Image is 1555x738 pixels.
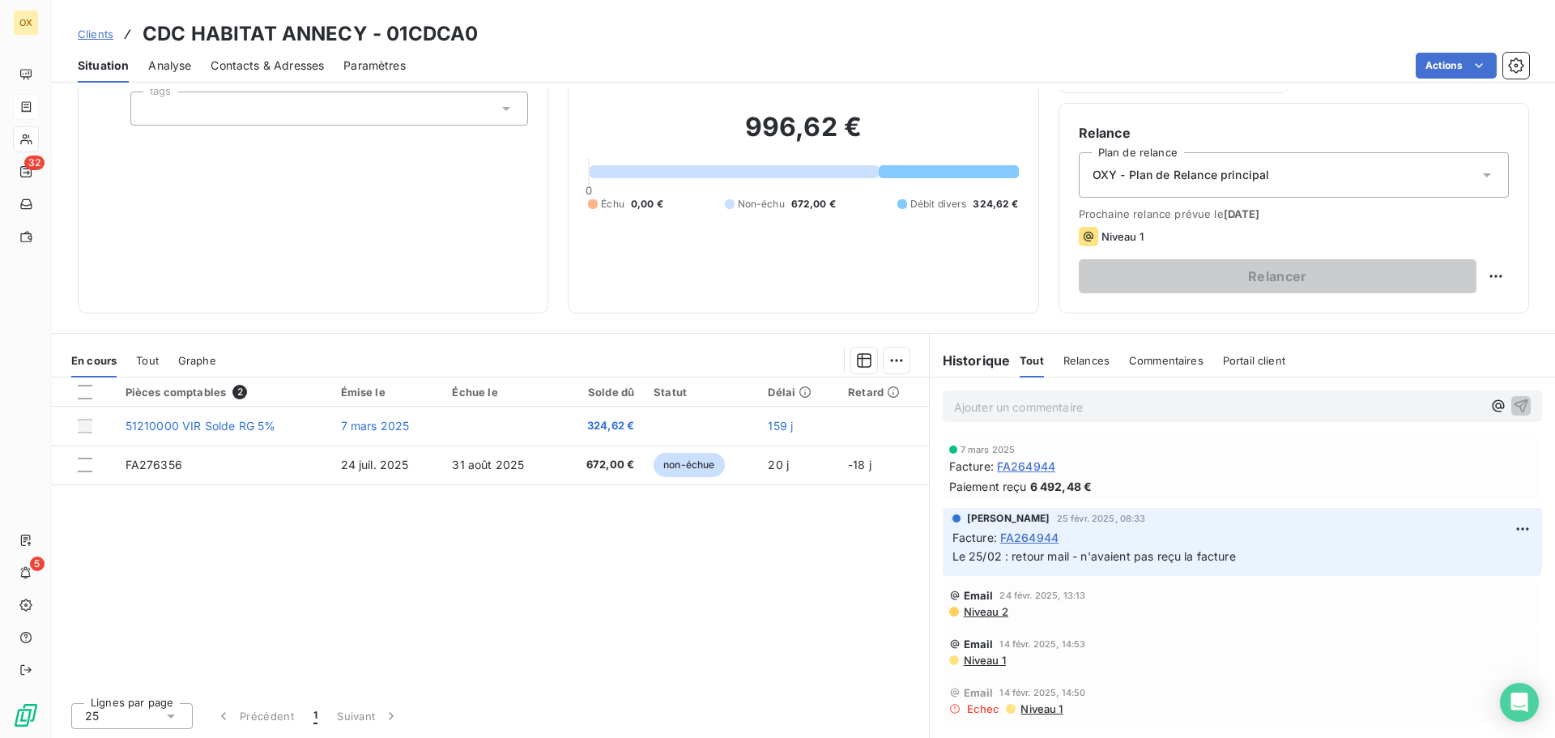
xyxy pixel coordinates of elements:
div: OX [13,10,39,36]
span: 24 févr. 2025, 13:13 [999,591,1085,600]
span: 159 j [768,419,793,433]
span: Niveau 1 [1019,702,1063,715]
a: 32 [13,159,38,185]
span: Débit divers [910,197,967,211]
h2: 996,62 € [588,111,1018,160]
span: 0 [586,184,592,197]
span: FA276356 [126,458,182,471]
span: Facture : [949,458,994,475]
span: Contacts & Adresses [211,58,324,74]
span: Echec [967,702,1000,715]
button: Actions [1416,53,1497,79]
span: 324,62 € [569,418,635,434]
div: Retard [848,386,919,399]
span: Email [964,589,994,602]
span: Niveau 1 [1101,230,1144,243]
span: 672,00 € [791,197,836,211]
span: 14 févr. 2025, 14:50 [999,688,1085,697]
span: 0,00 € [631,197,663,211]
span: Clients [78,28,113,41]
span: Niveau 1 [962,654,1006,667]
span: FA264944 [1000,529,1059,546]
h6: Relance [1079,123,1509,143]
span: 672,00 € [569,457,635,473]
span: Niveau 2 [962,605,1008,618]
h6: Historique [930,351,1011,370]
div: Délai [768,386,829,399]
button: 1 [304,699,327,733]
span: Graphe [178,354,216,367]
div: Open Intercom Messenger [1500,683,1539,722]
span: 25 [85,708,99,724]
span: 1 [313,708,317,724]
span: 51210000 VIR Solde RG 5% [126,419,276,433]
span: OXY - Plan de Relance principal [1093,167,1270,183]
span: Situation [78,58,129,74]
span: Commentaires [1129,354,1204,367]
span: Facture : [952,529,997,546]
span: Prochaine relance prévue le [1079,207,1509,220]
span: 24 juil. 2025 [341,458,409,471]
button: Suivant [327,699,409,733]
span: Échu [601,197,624,211]
span: -18 j [848,458,871,471]
span: [PERSON_NAME] [967,511,1050,526]
h3: CDC HABITAT ANNECY - 01CDCA0 [143,19,478,49]
span: Tout [1020,354,1044,367]
span: Analyse [148,58,191,74]
div: Échue le [452,386,548,399]
span: Relances [1063,354,1110,367]
div: Solde dû [569,386,635,399]
span: 14 févr. 2025, 14:53 [999,639,1085,649]
input: Ajouter une valeur [144,101,157,116]
span: 5 [30,557,45,571]
span: 7 mars 2025 [961,445,1016,454]
span: non-échue [654,453,724,477]
span: FA264944 [997,458,1055,475]
a: Clients [78,26,113,42]
span: Le 25/02 : retour mail - n'avaient pas reçu la facture [952,549,1236,563]
button: Précédent [206,699,304,733]
span: Non-échu [738,197,785,211]
span: 6 492,48 € [1030,478,1093,495]
span: Paiement reçu [949,478,1027,495]
span: 31 août 2025 [452,458,524,471]
span: 32 [24,156,45,170]
span: 7 mars 2025 [341,419,410,433]
span: 25 févr. 2025, 08:33 [1057,514,1146,523]
span: 20 j [768,458,789,471]
span: Tout [136,354,159,367]
div: Pièces comptables [126,385,322,399]
button: Relancer [1079,259,1476,293]
span: [DATE] [1224,207,1260,220]
span: En cours [71,354,117,367]
span: Email [964,638,994,651]
div: Émise le [341,386,433,399]
span: 324,62 € [973,197,1018,211]
span: Portail client [1223,354,1285,367]
span: Paramètres [343,58,406,74]
span: Email [964,686,994,699]
span: 2 [232,385,247,399]
img: Logo LeanPay [13,702,39,728]
div: Statut [654,386,748,399]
